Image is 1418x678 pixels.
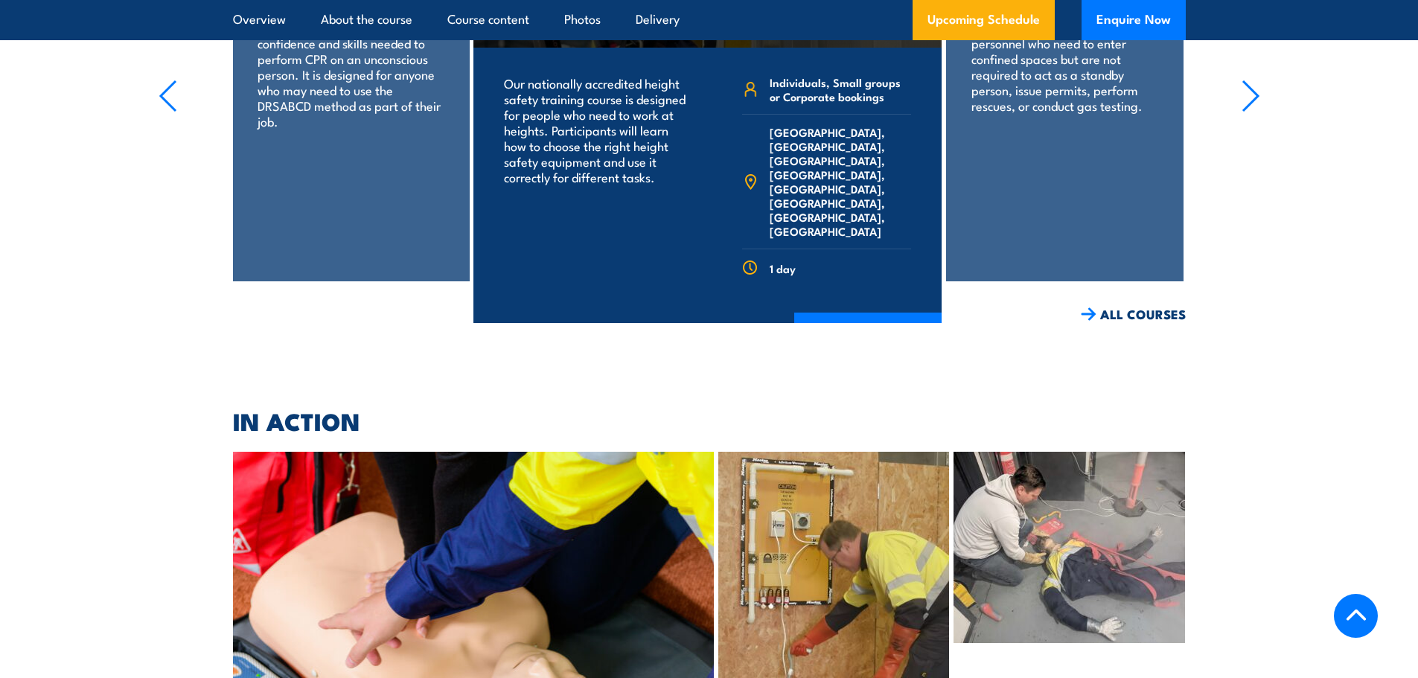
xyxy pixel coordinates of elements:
span: [GEOGRAPHIC_DATA], [GEOGRAPHIC_DATA], [GEOGRAPHIC_DATA], [GEOGRAPHIC_DATA], [GEOGRAPHIC_DATA], [G... [770,125,911,238]
p: This course gives participants the confidence and skills needed to perform CPR on an unconscious ... [258,19,445,129]
a: COURSE DETAILS [794,313,942,351]
img: Low Voltage Rescue [954,452,1185,643]
p: Our nationally accredited height safety training course is designed for people who need to work a... [504,75,688,185]
a: ALL COURSES [1081,306,1186,323]
h2: IN ACTION [233,410,1186,431]
span: 1 day [770,261,796,275]
span: Individuals, Small groups or Corporate bookings [770,75,911,103]
p: This is a basic one-day course for personnel who need to enter confined spaces but are not requir... [971,19,1159,113]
